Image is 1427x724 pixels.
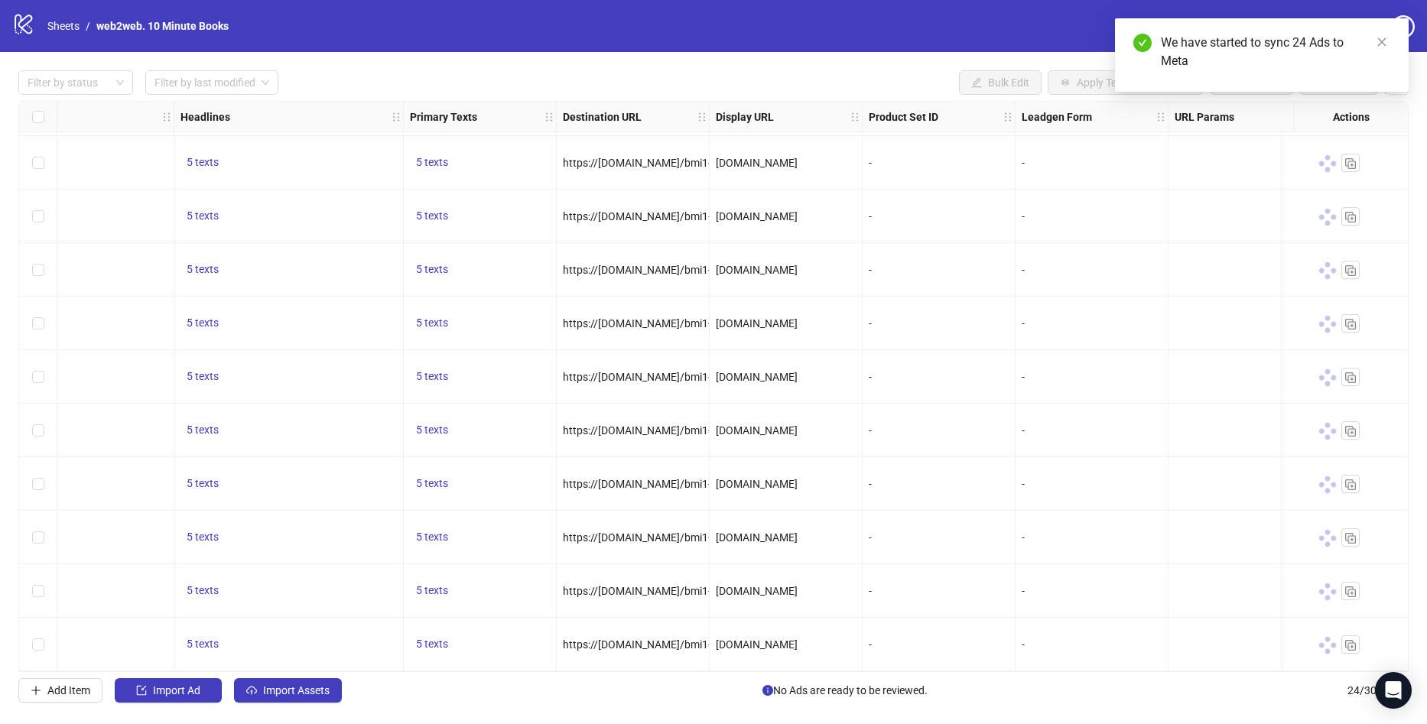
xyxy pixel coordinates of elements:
[410,207,454,226] button: 5 texts
[1022,636,1162,653] div: -
[187,317,219,329] span: 5 texts
[869,583,1009,599] div: -
[416,638,448,650] span: 5 texts
[1022,208,1162,225] div: -
[19,404,57,457] div: Select row 20
[234,678,342,703] button: Import Assets
[1022,583,1162,599] div: -
[1341,368,1360,386] button: Duplicate
[1341,582,1360,600] button: Duplicate
[716,638,798,651] span: [DOMAIN_NAME]
[1164,102,1168,131] div: Resize Leadgen Form column
[1345,319,1356,330] img: Duplicate
[19,350,57,404] div: Select row 19
[716,109,774,125] strong: Display URL
[860,112,871,122] span: holder
[187,263,219,275] span: 5 texts
[716,371,798,383] span: [DOMAIN_NAME]
[1341,154,1360,172] button: Duplicate
[416,156,448,168] span: 5 texts
[1022,529,1162,546] div: -
[716,424,798,437] span: [DOMAIN_NAME]
[1048,70,1204,95] button: Apply TemplateBETA
[170,102,174,131] div: Resize Descriptions column
[1022,261,1162,278] div: -
[410,368,454,386] button: 5 texts
[716,317,798,330] span: [DOMAIN_NAME]
[959,70,1042,95] button: Bulk Edit
[416,209,448,222] span: 5 texts
[762,685,773,696] span: info-circle
[18,678,102,703] button: Add Item
[180,314,225,333] button: 5 texts
[1345,372,1356,383] img: Duplicate
[410,475,454,493] button: 5 texts
[19,511,57,564] div: Select row 22
[705,102,709,131] div: Resize Destination URL column
[716,531,798,544] span: [DOMAIN_NAME]
[1341,421,1360,440] button: Duplicate
[161,112,172,122] span: holder
[716,264,798,276] span: [DOMAIN_NAME]
[1166,112,1177,122] span: holder
[410,635,454,654] button: 5 texts
[1022,368,1162,385] div: -
[410,261,454,279] button: 5 texts
[1341,314,1360,333] button: Duplicate
[1345,533,1356,544] img: Duplicate
[1341,635,1360,654] button: Duplicate
[410,154,454,172] button: 5 texts
[19,102,57,132] div: Select all rows
[869,422,1009,439] div: -
[762,682,928,699] span: No Ads are ready to be reviewed.
[47,684,90,696] span: Add Item
[1022,109,1092,125] strong: Leadgen Form
[869,368,1009,385] div: -
[187,424,219,436] span: 5 texts
[869,261,1009,278] div: -
[1333,109,1370,125] strong: Actions
[187,370,219,382] span: 5 texts
[410,582,454,600] button: 5 texts
[401,112,412,122] span: holder
[263,684,330,696] span: Import Assets
[416,424,448,436] span: 5 texts
[1022,476,1162,492] div: -
[31,685,41,696] span: plus
[410,528,454,547] button: 5 texts
[1345,586,1356,597] img: Duplicate
[187,638,219,650] span: 5 texts
[93,18,232,34] a: web2web. 10 Minute Books
[86,18,90,34] li: /
[1003,112,1013,122] span: holder
[1345,158,1356,169] img: Duplicate
[1373,34,1390,50] a: Close
[180,368,225,386] button: 5 texts
[1347,682,1409,699] span: 24 / 300 items
[697,112,707,122] span: holder
[180,207,225,226] button: 5 texts
[1022,422,1162,439] div: -
[869,636,1009,653] div: -
[1341,261,1360,279] button: Duplicate
[707,112,718,122] span: holder
[552,102,556,131] div: Resize Primary Texts column
[115,678,222,703] button: Import Ad
[19,190,57,243] div: Select row 16
[180,421,225,440] button: 5 texts
[172,112,183,122] span: holder
[869,529,1009,546] div: -
[869,109,938,125] strong: Product Set ID
[1022,154,1162,171] div: -
[180,475,225,493] button: 5 texts
[180,109,230,125] strong: Headlines
[19,297,57,350] div: Select row 18
[19,457,57,511] div: Select row 21
[19,618,57,671] div: Select row 24
[1156,112,1166,122] span: holder
[416,531,448,543] span: 5 texts
[1013,112,1024,122] span: holder
[180,582,225,600] button: 5 texts
[1345,640,1356,651] img: Duplicate
[1345,479,1356,490] img: Duplicate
